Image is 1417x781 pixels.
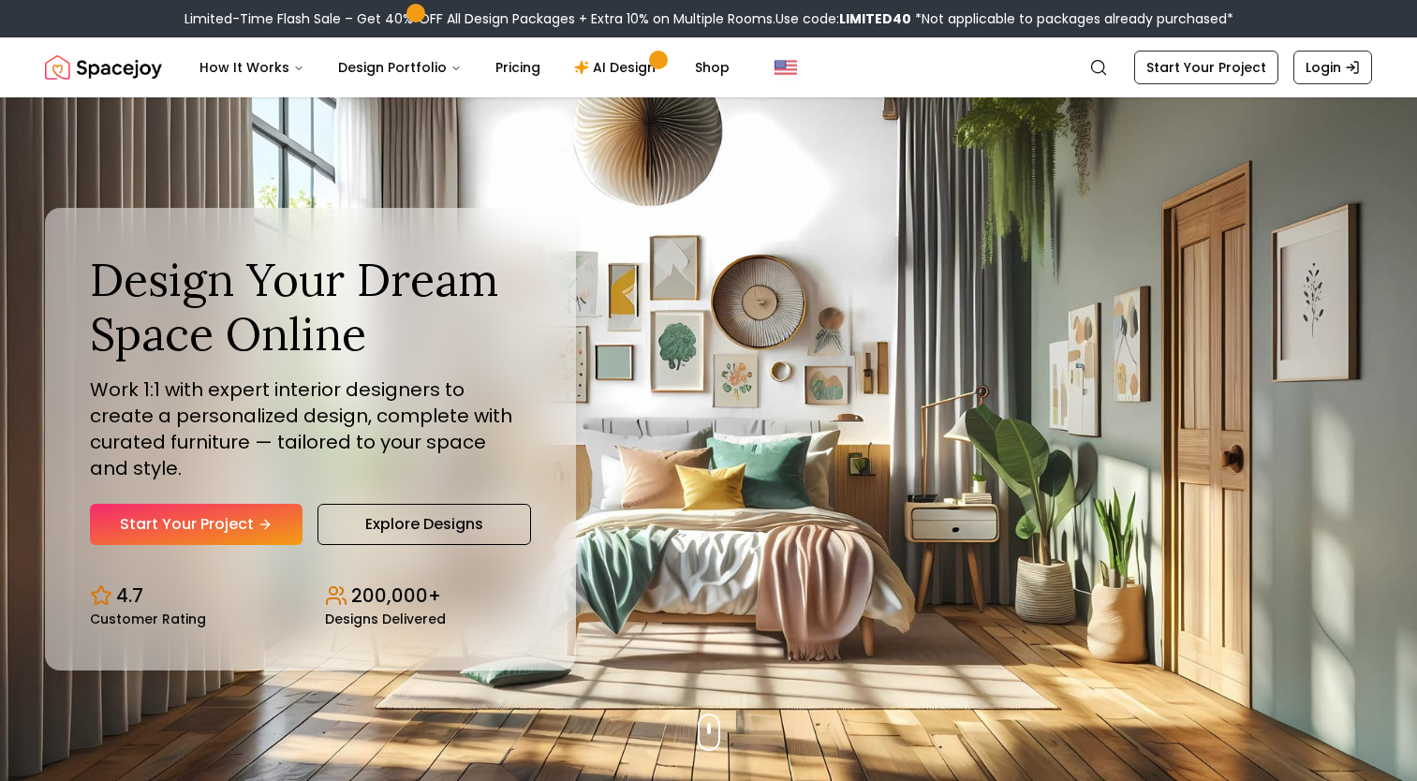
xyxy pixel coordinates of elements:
span: Use code: [775,9,911,28]
nav: Main [185,49,745,86]
small: Customer Rating [90,612,206,626]
button: How It Works [185,49,319,86]
a: Start Your Project [90,504,303,545]
a: Spacejoy [45,49,162,86]
h1: Design Your Dream Space Online [90,253,531,361]
img: Spacejoy Logo [45,49,162,86]
button: Design Portfolio [323,49,477,86]
a: Shop [680,49,745,86]
a: AI Design [559,49,676,86]
span: *Not applicable to packages already purchased* [911,9,1233,28]
div: Design stats [90,567,531,626]
a: Pricing [480,49,555,86]
b: LIMITED40 [839,9,911,28]
a: Login [1293,51,1372,84]
img: United States [775,56,797,79]
small: Designs Delivered [325,612,446,626]
p: Work 1:1 with expert interior designers to create a personalized design, complete with curated fu... [90,376,531,481]
p: 200,000+ [351,582,441,609]
a: Start Your Project [1134,51,1278,84]
nav: Global [45,37,1372,97]
a: Explore Designs [317,504,531,545]
p: 4.7 [116,582,143,609]
div: Limited-Time Flash Sale – Get 40% OFF All Design Packages + Extra 10% on Multiple Rooms. [185,9,1233,28]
